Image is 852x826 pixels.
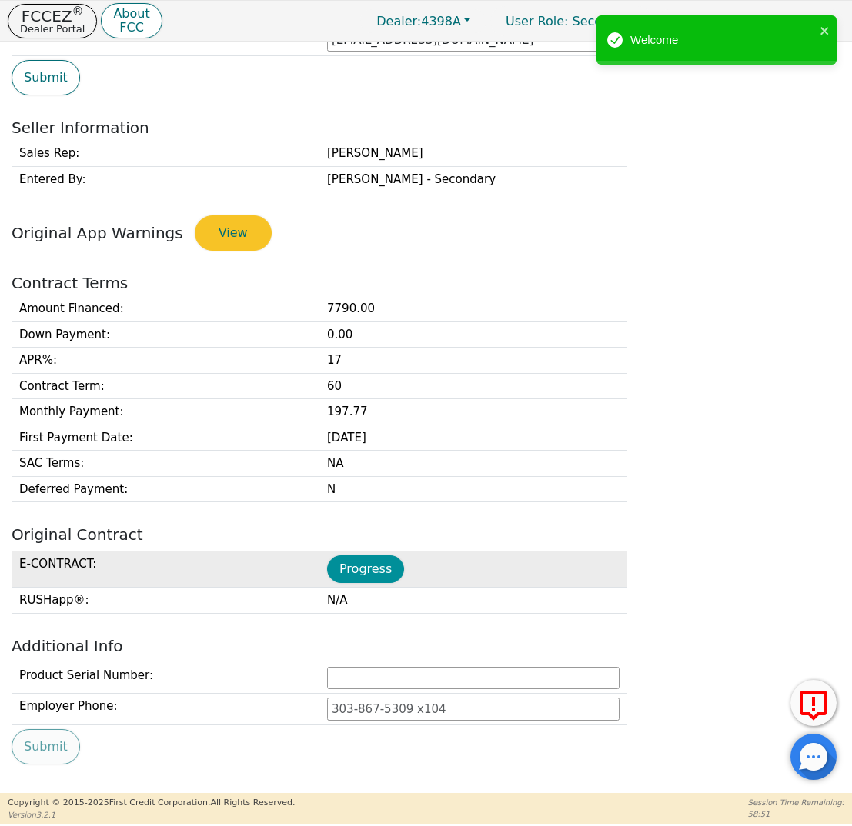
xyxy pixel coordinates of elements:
[72,5,84,18] sup: ®
[657,9,844,33] button: 4398A:[PERSON_NAME]
[20,8,85,24] p: FCCEZ
[210,798,295,808] span: All Rights Reserved.
[12,373,319,399] td: Contract Term :
[506,14,568,28] span: User Role :
[319,588,627,614] td: N/A
[376,14,461,28] span: 4398A
[12,274,840,292] h2: Contract Terms
[319,166,627,192] td: [PERSON_NAME] - Secondary
[319,399,627,425] td: 197.77
[12,296,319,321] td: Amount Financed :
[8,797,295,810] p: Copyright © 2015- 2025 First Credit Corporation.
[490,6,653,36] a: User Role: Secondary
[327,698,620,721] input: 303-867-5309 x104
[12,476,319,502] td: Deferred Payment :
[12,399,319,425] td: Monthly Payment :
[790,680,837,726] button: Report Error to FCC
[8,809,295,821] p: Version 3.2.1
[12,663,319,694] td: Product Serial Number:
[113,22,149,34] p: FCC
[319,348,627,374] td: 17
[12,224,183,242] span: Original App Warnings
[319,476,627,502] td: N
[195,215,272,251] button: View
[376,14,421,28] span: Dealer:
[490,6,653,36] p: Secondary
[319,451,627,477] td: NA
[12,588,319,614] td: RUSHapp® :
[319,373,627,399] td: 60
[12,118,840,137] h2: Seller Information
[327,555,404,583] button: Progress
[319,296,627,321] td: 7790.00
[12,694,319,725] td: Employer Phone:
[20,24,85,34] p: Dealer Portal
[12,525,840,544] h2: Original Contract
[12,141,319,166] td: Sales Rep:
[12,166,319,192] td: Entered By:
[630,32,815,49] div: Welcome
[748,808,844,820] p: 58:51
[319,141,627,166] td: [PERSON_NAME]
[319,425,627,451] td: [DATE]
[748,797,844,808] p: Session Time Remaining:
[12,637,840,655] h2: Additional Info
[101,3,162,39] button: AboutFCC
[12,451,319,477] td: SAC Terms :
[12,321,319,348] td: Down Payment :
[12,60,80,95] button: Submit
[113,8,149,20] p: About
[360,9,486,33] button: Dealer:4398A
[12,551,319,588] td: E-CONTRACT :
[12,348,319,374] td: APR% :
[319,321,627,348] td: 0.00
[820,22,830,39] button: close
[8,4,97,38] button: FCCEZ®Dealer Portal
[12,425,319,451] td: First Payment Date :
